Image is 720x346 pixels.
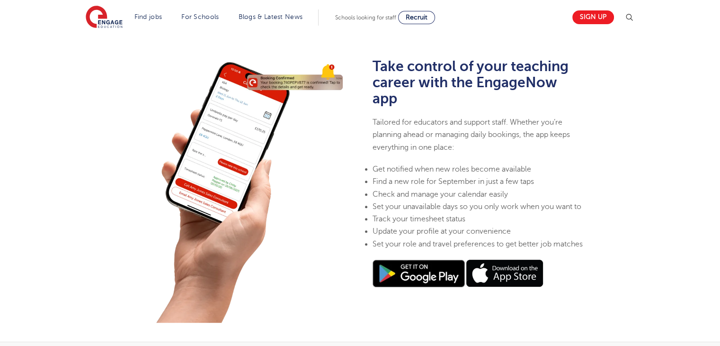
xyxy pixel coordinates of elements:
b: Take control of your teaching career with the EngageNow app [373,58,569,107]
span: Find a new role for September in just a few taps [373,177,534,186]
span: Schools looking for staff [335,14,396,21]
span: Set your role and travel preferences to get better job matches [373,240,583,248]
a: Find jobs [134,13,162,20]
a: Blogs & Latest News [239,13,303,20]
a: Sign up [572,10,614,24]
span: Check and manage your calendar easily [373,190,508,199]
a: Recruit [398,11,435,24]
a: For Schools [181,13,219,20]
img: Engage Education [86,6,123,29]
span: Tailored for educators and support staff. Whether you’re planning ahead or managing daily booking... [373,118,570,152]
span: Get notified when new roles become available [373,165,531,173]
span: Update your profile at your convenience [373,227,511,236]
span: Set your unavailable days so you only work when you want to [373,202,581,211]
span: Recruit [406,14,427,21]
span: Track your timesheet status [373,215,465,223]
